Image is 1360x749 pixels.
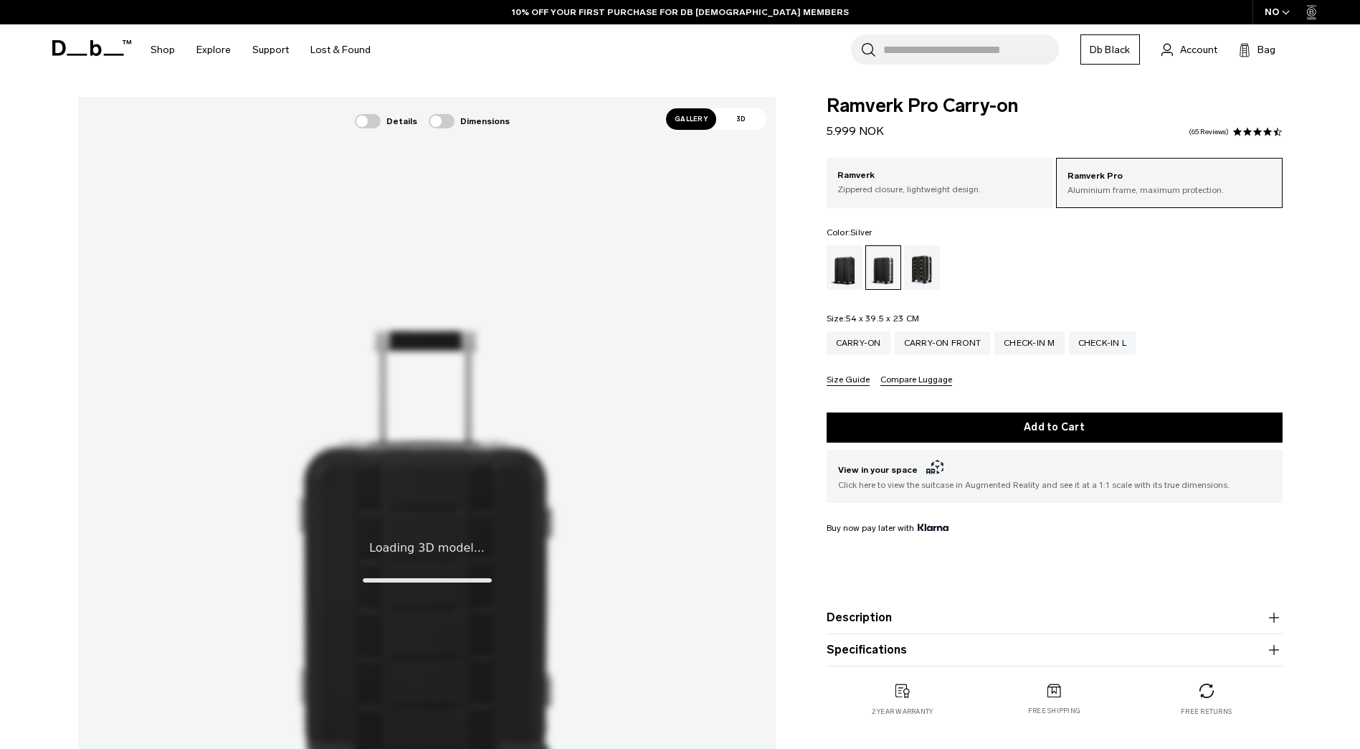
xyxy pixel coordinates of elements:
[837,183,1042,196] p: Zippered closure, lightweight design.
[1069,331,1136,354] a: Check-in L
[196,24,231,75] a: Explore
[918,524,948,531] img: {"height" => 20, "alt" => "Klarna"}
[827,450,1283,503] button: View in your space Click here to view the suitcase in Augmented Reality and see it at a 1:1 scale...
[827,522,948,534] span: Buy now pay later with
[827,609,1283,626] button: Description
[1189,128,1229,136] a: 65 reviews
[827,158,1053,207] a: Ramverk Zippered closure, lightweight design.
[838,479,1271,491] span: Click here to view the suitcase in Augmented Reality and see it at a 1:1 scale with its true dime...
[140,24,381,75] nav: Main Navigation
[827,331,890,354] a: Carry-on
[880,375,952,386] button: Compare Luggage
[827,375,870,386] button: Size Guide
[904,245,940,290] a: Db x New Amsterdam Surf Association
[837,169,1042,183] p: Ramverk
[1028,706,1080,716] p: Free shipping
[895,331,991,354] a: Carry-on Front
[252,24,289,75] a: Support
[827,413,1283,443] button: Add to Cart
[865,245,901,290] a: Silver
[1161,41,1217,58] a: Account
[355,114,417,128] div: Details
[1257,42,1275,57] span: Bag
[1239,41,1275,58] button: Bag
[827,641,1283,659] button: Specifications
[827,228,872,237] legend: Color:
[827,97,1283,116] span: Ramverk Pro Carry-on
[1067,184,1271,197] p: Aluminium frame, maximum protection.
[151,24,175,75] a: Shop
[1180,42,1217,57] span: Account
[429,114,510,128] div: Dimensions
[512,6,849,19] a: 10% OFF YOUR FIRST PURCHASE FOR DB [DEMOGRAPHIC_DATA] MEMBERS
[310,24,371,75] a: Lost & Found
[1080,34,1140,65] a: Db Black
[838,461,1271,479] span: View in your space
[666,108,716,130] span: Gallery
[1067,169,1271,184] p: Ramverk Pro
[716,108,766,130] span: 3D
[827,245,862,290] a: Black Out
[994,331,1065,354] a: Check-in M
[827,124,884,138] span: 5.999 NOK
[850,227,872,237] span: Silver
[846,314,919,324] span: 54 x 39.5 x 23 CM
[827,314,920,323] legend: Size:
[1181,707,1232,717] p: Free returns
[872,707,933,717] p: 2 year warranty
